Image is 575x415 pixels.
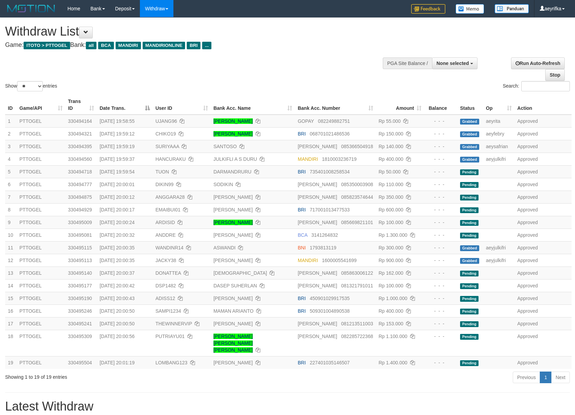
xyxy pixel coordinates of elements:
[17,292,65,304] td: PTTOGEL
[379,270,403,276] span: Rp 162.000
[86,42,96,49] span: all
[17,115,65,128] td: PTTOGEL
[155,182,173,187] span: DIKIN99
[341,321,373,326] span: Copy 081213511003 to clipboard
[427,118,455,125] div: - - -
[298,220,337,225] span: [PERSON_NAME]
[17,330,65,356] td: PTTOGEL
[483,115,515,128] td: aeyrita
[68,360,92,365] span: 330495504
[17,267,65,279] td: PTTOGEL
[68,258,92,263] span: 330495113
[514,140,572,153] td: Approved
[5,203,17,216] td: 8
[427,333,455,340] div: - - -
[341,194,373,200] span: Copy 085823574644 to clipboard
[513,372,540,383] a: Previous
[100,232,134,238] span: [DATE] 20:00:32
[379,194,403,200] span: Rp 350.000
[514,203,572,216] td: Approved
[100,144,134,149] span: [DATE] 19:59:19
[213,131,253,137] a: [PERSON_NAME]
[5,127,17,140] td: 2
[310,360,350,365] span: Copy 227401035146507 to clipboard
[213,283,257,288] a: DASEP SUHERLAN
[483,127,515,140] td: aeyfebry
[100,321,134,326] span: [DATE] 20:00:50
[5,279,17,292] td: 14
[379,283,403,288] span: Rp 100.000
[427,168,455,175] div: - - -
[379,207,403,212] span: Rp 600.000
[427,194,455,200] div: - - -
[5,165,17,178] td: 5
[379,321,403,326] span: Rp 153.000
[427,295,455,302] div: - - -
[427,181,455,188] div: - - -
[100,334,134,339] span: [DATE] 20:00:56
[514,330,572,356] td: Approved
[5,153,17,165] td: 4
[17,165,65,178] td: PTTOGEL
[322,156,356,162] span: Copy 1810003236719 to clipboard
[213,207,253,212] a: [PERSON_NAME]
[379,118,401,124] span: Rp 55.000
[514,254,572,267] td: Approved
[68,194,92,200] span: 330494875
[379,169,401,174] span: Rp 50.000
[298,245,305,250] span: BNI
[298,258,318,263] span: MANDIRI
[155,144,179,149] span: SURIYAAA
[5,178,17,191] td: 6
[5,3,57,14] img: MOTION_logo.png
[411,4,445,14] img: Feedback.jpg
[298,296,305,301] span: BRI
[155,156,186,162] span: HANCURAKU
[298,334,337,339] span: [PERSON_NAME]
[424,95,457,115] th: Balance
[298,360,305,365] span: BRI
[298,182,337,187] span: [PERSON_NAME]
[211,95,295,115] th: Bank Acc. Name: activate to sort column ascending
[514,165,572,178] td: Approved
[427,244,455,251] div: - - -
[68,220,92,225] span: 330495009
[68,308,92,314] span: 330495246
[341,334,373,339] span: Copy 082285722368 to clipboard
[379,144,403,149] span: Rp 140.000
[17,254,65,267] td: PTTOGEL
[432,57,478,69] button: None selected
[100,308,134,314] span: [DATE] 20:00:50
[155,283,176,288] span: DSP1482
[460,296,479,302] span: Pending
[213,118,253,124] a: [PERSON_NAME]
[213,308,253,314] a: MAMAN ARIANTO
[379,360,407,365] span: Rp 1.400.000
[155,118,177,124] span: UJANG96
[5,241,17,254] td: 11
[427,206,455,213] div: - - -
[213,182,233,187] a: SODIKIN
[100,258,134,263] span: [DATE] 20:00:35
[143,42,185,49] span: MANDIRIONLINE
[460,220,479,226] span: Pending
[17,216,65,229] td: PTTOGEL
[456,4,484,14] img: Button%20Memo.svg
[100,220,134,225] span: [DATE] 20:00:24
[460,119,479,125] span: Grabbed
[379,232,407,238] span: Rp 1.300.000
[5,81,57,91] label: Show entries
[427,219,455,226] div: - - -
[379,308,403,314] span: Rp 400.000
[460,334,479,340] span: Pending
[298,194,337,200] span: [PERSON_NAME]
[514,153,572,165] td: Approved
[5,95,17,115] th: ID
[5,140,17,153] td: 3
[427,156,455,163] div: - - -
[379,182,403,187] span: Rp 110.000
[298,283,337,288] span: [PERSON_NAME]
[322,258,356,263] span: Copy 1600005541699 to clipboard
[460,131,479,137] span: Grabbed
[68,144,92,149] span: 330494395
